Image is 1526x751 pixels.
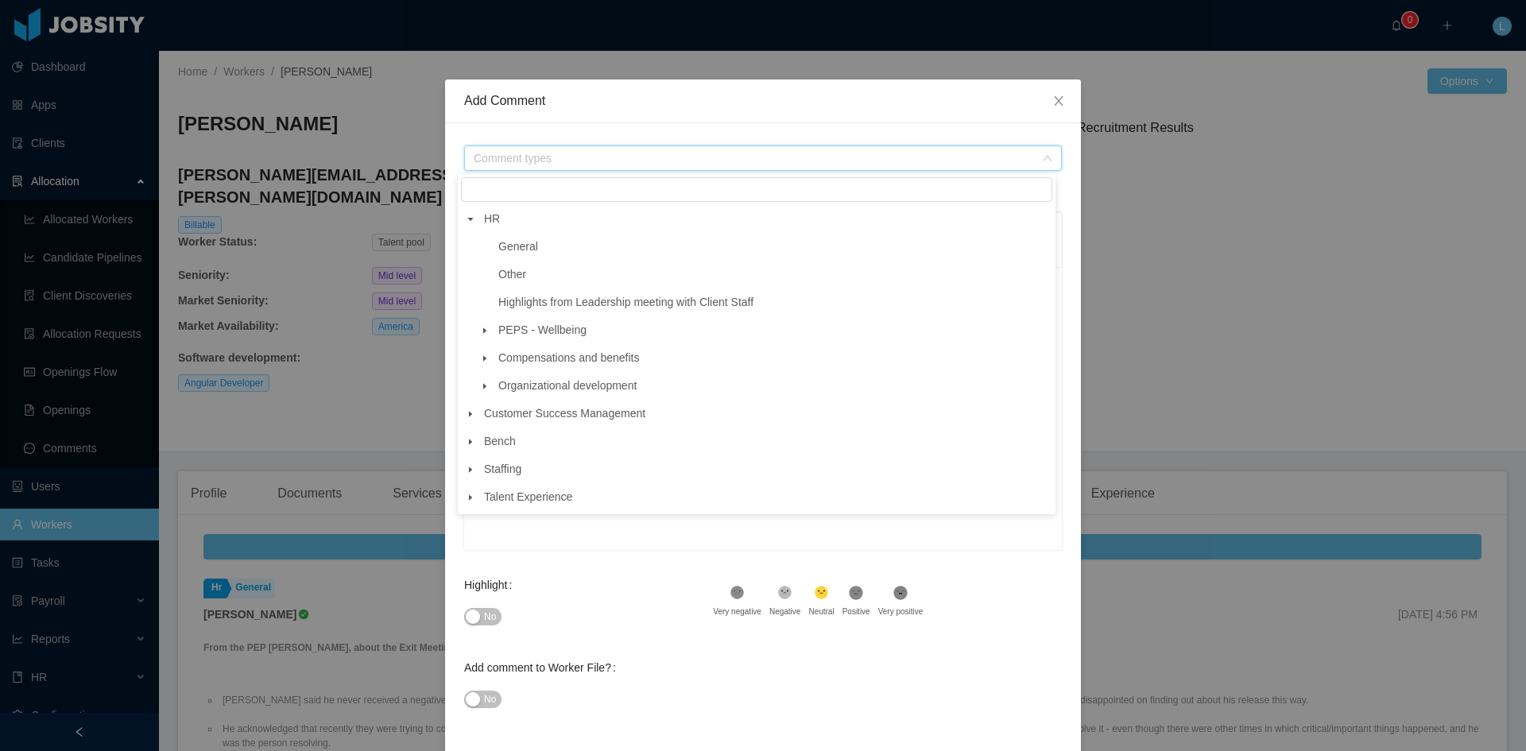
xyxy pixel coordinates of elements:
[464,92,1062,110] div: Add Comment
[484,435,516,447] span: Bench
[461,177,1052,202] input: filter select
[878,606,924,617] div: Very positive
[494,264,1052,285] span: Other
[484,490,572,503] span: Talent Experience
[484,609,496,625] span: No
[464,608,502,625] button: Highlight
[808,606,834,617] div: Neutral
[467,494,474,501] i: icon: caret-down
[480,486,1052,508] span: Talent Experience
[467,438,474,446] i: icon: caret-down
[498,323,587,336] span: PEPS - Wellbeing
[494,375,1052,397] span: Organizational development
[494,319,1052,341] span: PEPS - Wellbeing
[481,327,489,335] i: icon: caret-down
[467,215,474,223] i: icon: caret-down
[498,240,538,253] span: General
[498,296,753,308] span: Highlights from Leadership meeting with Client Staff
[498,268,526,281] span: Other
[464,579,518,591] label: Highlight
[480,208,1052,230] span: HR
[484,212,500,225] span: HR
[464,691,502,708] button: Add comment to Worker File?
[494,236,1052,257] span: General
[464,661,622,674] label: Add comment to Worker File?
[769,606,800,617] div: Negative
[480,403,1052,424] span: Customer Success Management
[467,410,474,418] i: icon: caret-down
[494,292,1052,313] span: Highlights from Leadership meeting with Client Staff
[481,354,489,362] i: icon: caret-down
[713,606,761,617] div: Very negative
[842,606,870,617] div: Positive
[494,347,1052,369] span: Compensations and benefits
[481,382,489,390] i: icon: caret-down
[480,431,1052,452] span: Bench
[474,150,1035,166] span: Comment types
[480,459,1052,480] span: Staffing
[1036,79,1081,124] button: Close
[498,351,639,364] span: Compensations and benefits
[484,463,521,475] span: Staffing
[1043,153,1052,165] i: icon: down
[467,466,474,474] i: icon: caret-down
[498,379,637,392] span: Organizational development
[1052,95,1065,107] i: icon: close
[484,691,496,707] span: No
[484,407,645,420] span: Customer Success Management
